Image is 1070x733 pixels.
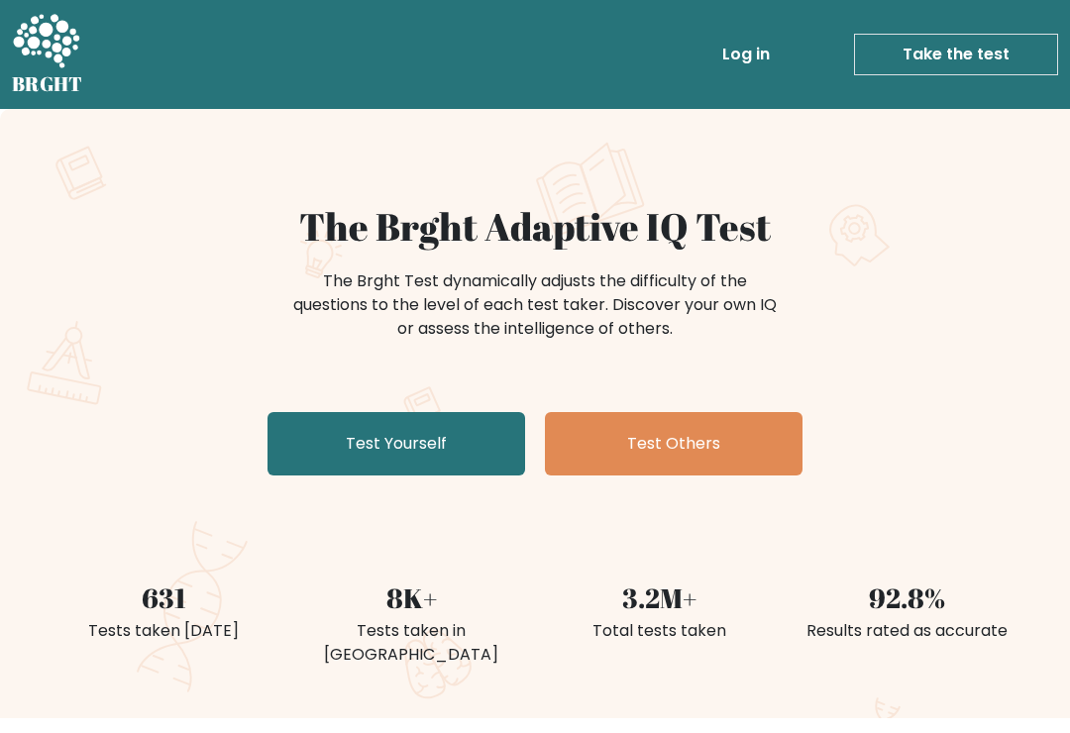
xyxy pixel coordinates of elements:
[547,578,771,619] div: 3.2M+
[714,35,778,74] a: Log in
[795,619,1018,643] div: Results rated as accurate
[299,578,523,619] div: 8K+
[854,34,1058,75] a: Take the test
[299,619,523,667] div: Tests taken in [GEOGRAPHIC_DATA]
[12,72,83,96] h5: BRGHT
[12,8,83,101] a: BRGHT
[545,412,802,475] a: Test Others
[795,578,1018,619] div: 92.8%
[287,269,783,341] div: The Brght Test dynamically adjusts the difficulty of the questions to the level of each test take...
[52,619,275,643] div: Tests taken [DATE]
[267,412,525,475] a: Test Yourself
[52,204,1018,250] h1: The Brght Adaptive IQ Test
[547,619,771,643] div: Total tests taken
[52,578,275,619] div: 631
